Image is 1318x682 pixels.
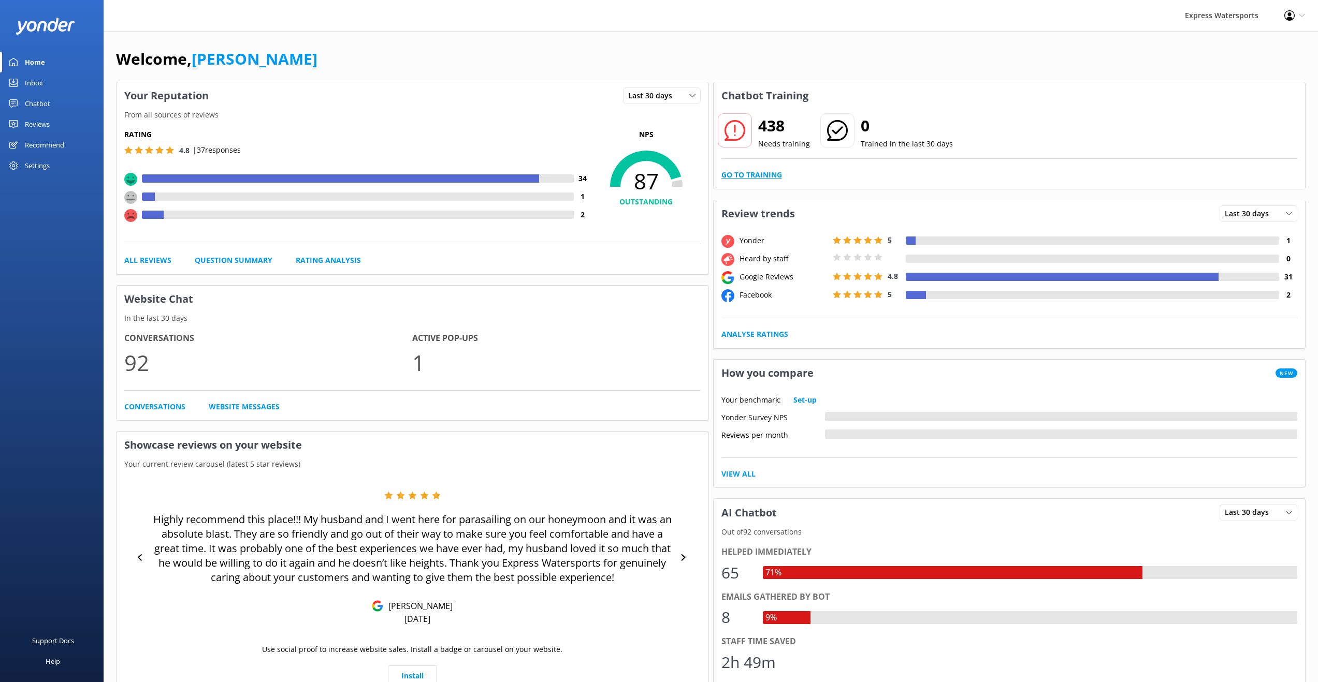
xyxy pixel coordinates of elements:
[32,630,74,651] div: Support Docs
[192,48,317,69] a: [PERSON_NAME]
[721,429,825,439] div: Reviews per month
[117,109,708,121] p: From all sources of reviews
[195,255,272,266] a: Question Summary
[758,113,810,138] h2: 438
[296,255,361,266] a: Rating Analysis
[714,526,1306,538] p: Out of 92 conversations
[209,401,280,412] a: Website Messages
[116,47,317,71] h1: Welcome,
[117,286,708,313] h3: Website Chat
[861,138,953,150] p: Trained in the last 30 days
[404,613,430,625] p: [DATE]
[372,600,383,612] img: Google Reviews
[714,82,816,109] h3: Chatbot Training
[721,468,756,480] a: View All
[117,432,708,458] h3: Showcase reviews on your website
[1279,253,1297,264] h4: 0
[25,93,50,114] div: Chatbot
[1279,271,1297,283] h4: 31
[763,566,784,580] div: 71%
[714,200,803,227] h3: Review trends
[25,72,43,93] div: Inbox
[1225,507,1275,518] span: Last 30 days
[46,651,60,672] div: Help
[737,289,830,301] div: Facebook
[721,545,1298,559] div: Helped immediately
[1279,289,1297,301] h4: 2
[124,401,185,412] a: Conversations
[721,329,788,340] a: Analyse Ratings
[861,113,953,138] h2: 0
[117,313,708,324] p: In the last 30 days
[179,145,190,155] span: 4.8
[124,345,412,380] p: 92
[117,82,216,109] h3: Your Reputation
[193,144,241,156] p: | 37 responses
[16,18,75,35] img: yonder-white-logo.png
[1279,235,1297,246] h4: 1
[793,394,817,406] a: Set-up
[1225,208,1275,219] span: Last 30 days
[574,173,592,184] h4: 34
[117,458,708,470] p: Your current review carousel (latest 5 star reviews)
[412,332,700,345] h4: Active Pop-ups
[721,590,1298,604] div: Emails gathered by bot
[737,271,830,283] div: Google Reviews
[124,255,171,266] a: All Reviews
[714,360,821,387] h3: How you compare
[721,412,825,421] div: Yonder Survey NPS
[592,168,701,194] span: 87
[763,611,779,625] div: 9%
[383,600,453,612] p: [PERSON_NAME]
[721,605,752,630] div: 8
[592,129,701,140] p: NPS
[628,90,678,101] span: Last 30 days
[721,169,782,181] a: Go to Training
[888,289,892,299] span: 5
[888,271,898,281] span: 4.8
[412,345,700,380] p: 1
[124,332,412,345] h4: Conversations
[153,512,672,585] p: Highly recommend this place!!! My husband and I went here for parasailing on our honeymoon and it...
[25,135,64,155] div: Recommend
[737,253,830,264] div: Heard by staff
[574,209,592,220] h4: 2
[737,235,830,246] div: Yonder
[124,129,592,140] h5: Rating
[714,499,785,526] h3: AI Chatbot
[758,138,810,150] p: Needs training
[574,191,592,202] h4: 1
[25,114,50,135] div: Reviews
[721,394,781,406] p: Your benchmark:
[721,635,1298,648] div: Staff time saved
[25,155,50,176] div: Settings
[721,560,752,585] div: 65
[262,644,562,655] p: Use social proof to increase website sales. Install a badge or carousel on your website.
[888,235,892,245] span: 5
[592,196,701,207] h4: OUTSTANDING
[1276,368,1297,378] span: New
[721,650,776,675] div: 2h 49m
[25,52,45,72] div: Home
